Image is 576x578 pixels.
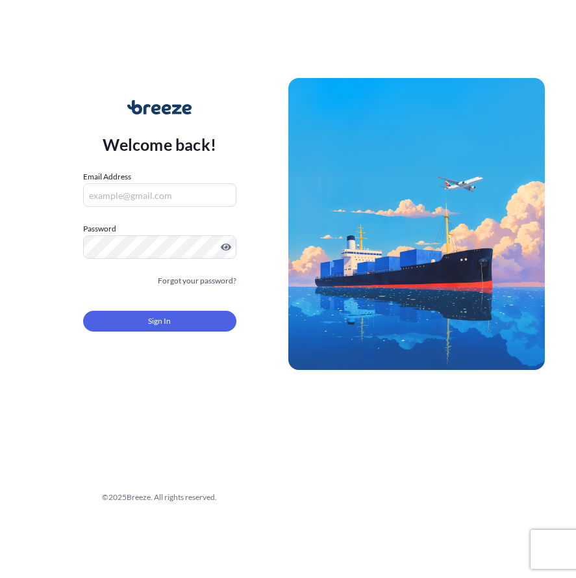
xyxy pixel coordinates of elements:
[221,242,231,252] button: Show password
[103,134,216,155] p: Welcome back!
[83,183,236,207] input: example@gmail.com
[288,78,545,370] img: Ship illustration
[158,274,236,287] a: Forgot your password?
[148,315,171,328] span: Sign In
[83,170,131,183] label: Email Address
[83,222,236,235] label: Password
[83,311,236,332] button: Sign In
[31,491,288,504] div: © 2025 Breeze. All rights reserved.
